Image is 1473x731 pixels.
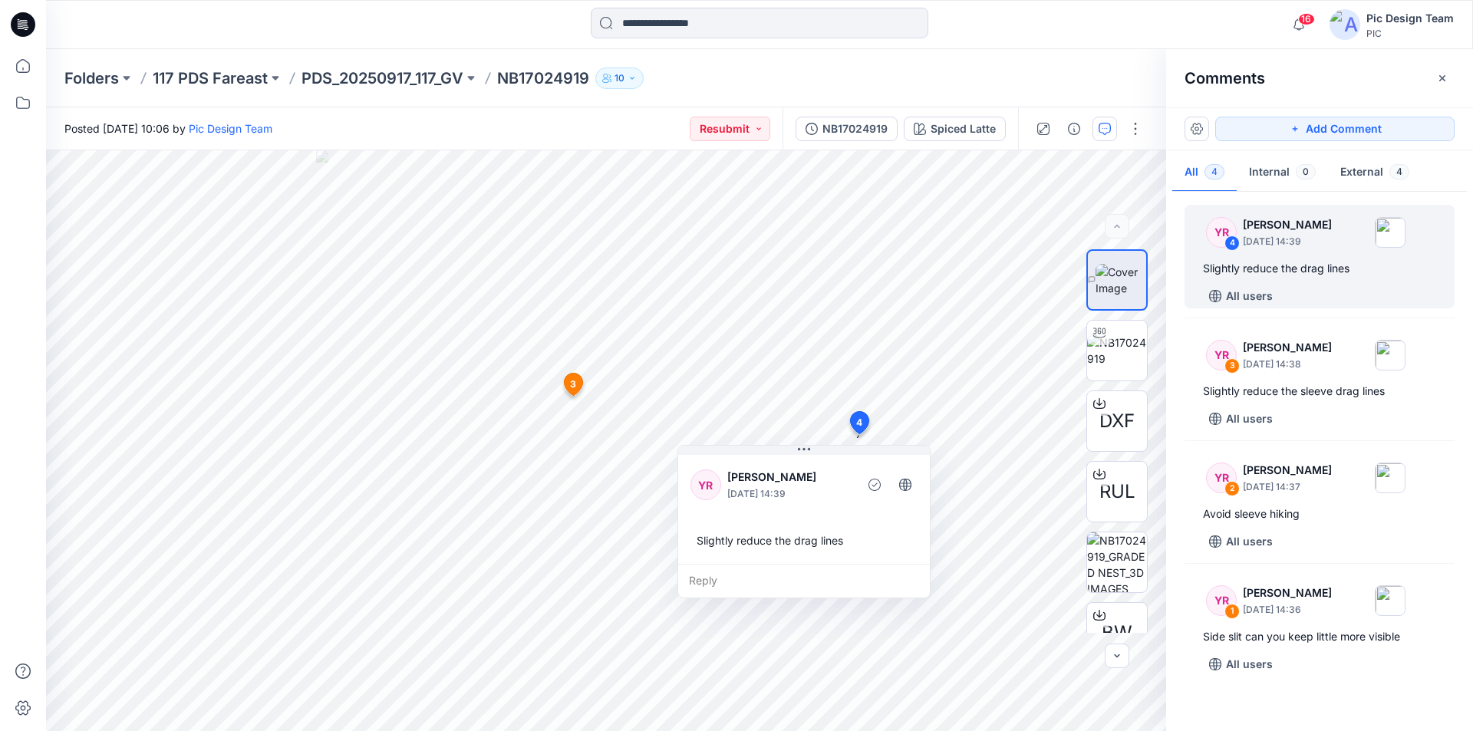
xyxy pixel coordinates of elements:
[1243,338,1332,357] p: [PERSON_NAME]
[822,120,888,137] div: NB17024919
[1226,532,1273,551] p: All users
[1203,382,1436,400] div: Slightly reduce the sleeve drag lines
[153,68,268,89] a: 117 PDS Fareast
[1206,585,1237,616] div: YR
[1172,153,1237,193] button: All
[678,564,930,598] div: Reply
[1366,9,1454,28] div: Pic Design Team
[1203,652,1279,677] button: All users
[595,68,644,89] button: 10
[1224,481,1240,496] div: 2
[1087,532,1147,592] img: NB17024919_GRADED NEST_3D IMAGES
[1243,461,1332,479] p: [PERSON_NAME]
[1237,153,1328,193] button: Internal
[302,68,463,89] a: PDS_20250917_117_GV
[1243,479,1332,495] p: [DATE] 14:37
[1185,69,1265,87] h2: Comments
[615,70,624,87] p: 10
[1204,164,1224,179] span: 4
[727,486,852,502] p: [DATE] 14:39
[1224,358,1240,374] div: 3
[1203,505,1436,523] div: Avoid sleeve hiking
[1243,216,1332,234] p: [PERSON_NAME]
[856,416,862,430] span: 4
[1226,410,1273,428] p: All users
[1099,478,1135,505] span: RUL
[1389,164,1409,179] span: 4
[690,469,721,500] div: YR
[1102,619,1132,647] span: BW
[1243,234,1332,249] p: [DATE] 14:39
[1203,529,1279,554] button: All users
[1206,340,1237,370] div: YR
[727,468,852,486] p: [PERSON_NAME]
[904,117,1006,141] button: Spiced Latte
[1224,235,1240,251] div: 4
[1243,602,1332,617] p: [DATE] 14:36
[1096,264,1146,296] img: Cover Image
[1226,287,1273,305] p: All users
[1062,117,1086,141] button: Details
[690,526,918,555] div: Slightly reduce the drag lines
[1215,117,1455,141] button: Add Comment
[1203,259,1436,278] div: Slightly reduce the drag lines
[796,117,898,141] button: NB17024919
[1203,284,1279,308] button: All users
[1206,217,1237,248] div: YR
[1226,655,1273,673] p: All users
[1366,28,1454,39] div: PIC
[1328,153,1422,193] button: External
[570,377,576,391] span: 3
[931,120,996,137] div: Spiced Latte
[1243,584,1332,602] p: [PERSON_NAME]
[64,68,119,89] a: Folders
[1206,463,1237,493] div: YR
[1203,407,1279,431] button: All users
[1099,407,1135,435] span: DXF
[64,120,272,137] span: Posted [DATE] 10:06 by
[1203,627,1436,646] div: Side slit can you keep little more visible
[1298,13,1315,25] span: 16
[1243,357,1332,372] p: [DATE] 14:38
[497,68,589,89] p: NB17024919
[1330,9,1360,40] img: avatar
[1224,604,1240,619] div: 1
[189,122,272,135] a: Pic Design Team
[1087,334,1147,367] img: NB17024919
[1296,164,1316,179] span: 0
